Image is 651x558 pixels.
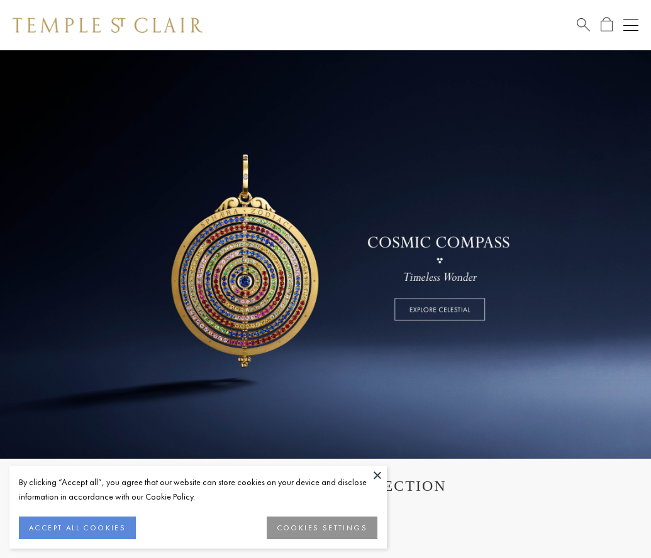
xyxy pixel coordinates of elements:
a: Open Shopping Bag [601,17,613,33]
button: ACCEPT ALL COOKIES [19,517,136,539]
button: COOKIES SETTINGS [267,517,377,539]
img: Temple St. Clair [13,18,203,33]
div: By clicking “Accept all”, you agree that our website can store cookies on your device and disclos... [19,475,377,504]
button: Open navigation [623,18,638,33]
a: Search [577,17,590,33]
